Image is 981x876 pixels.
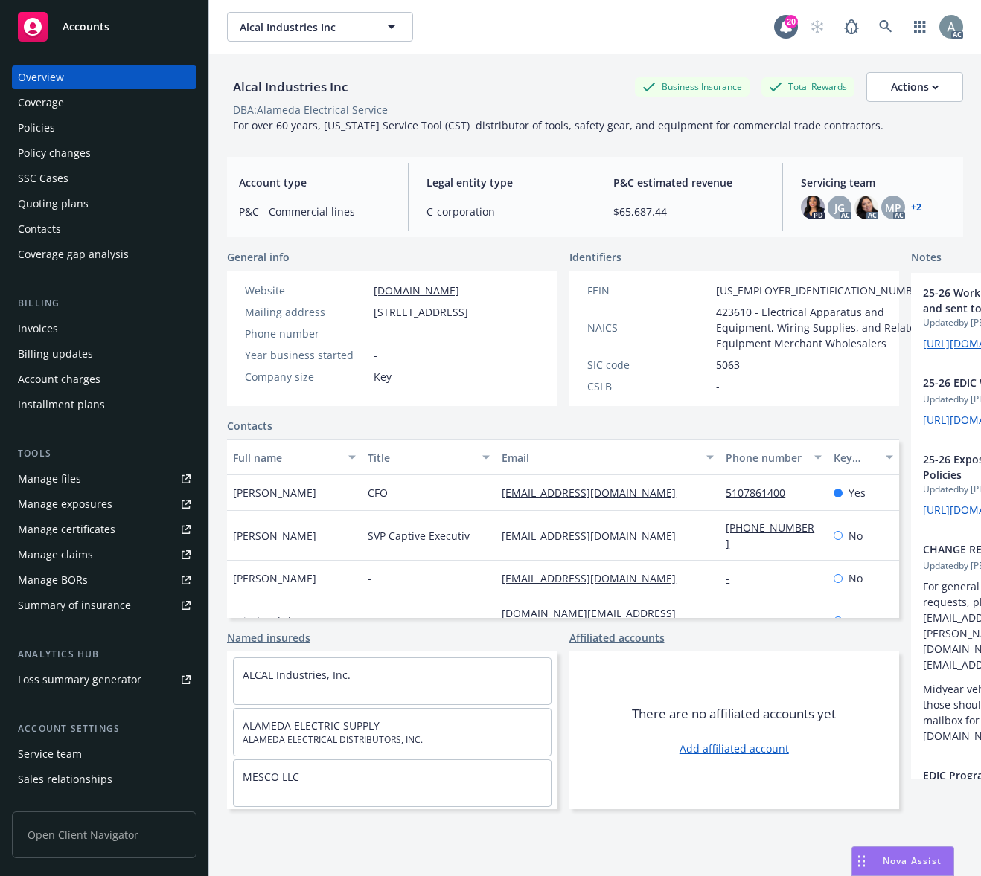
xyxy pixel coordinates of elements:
[233,118,883,132] span: For over 60 years, [US_STATE] Service Tool (CST) distributor of tools, safety gear, and equipment...
[12,65,196,89] a: Overview
[12,518,196,541] a: Manage certificates
[726,614,741,628] a: -
[828,439,899,475] button: Key contact
[726,450,805,466] div: Phone number
[240,19,368,35] span: Alcal Industries Inc
[12,793,196,817] a: Related accounts
[12,367,196,391] a: Account charges
[854,196,878,219] img: photo
[851,846,954,876] button: Nova Assist
[12,393,196,416] a: Installment plans
[716,283,929,298] span: [US_EMPLOYER_IDENTIFICATION_NUMBER]
[885,200,901,216] span: MP
[12,543,196,567] a: Manage claims
[18,668,141,692] div: Loss summary generator
[12,647,196,662] div: Analytics hub
[726,571,741,585] a: -
[905,12,935,42] a: Switch app
[12,492,196,516] a: Manage exposures
[12,446,196,461] div: Tools
[18,492,112,516] div: Manage exposures
[374,369,392,384] span: Key
[587,320,710,335] div: NAICS
[12,141,196,165] a: Policy changes
[18,767,112,791] div: Sales relationships
[18,342,93,366] div: Billing updates
[911,249,942,267] span: Notes
[233,450,339,466] div: Full name
[12,721,196,736] div: Account settings
[239,204,390,219] span: P&C - Commercial lines
[18,467,81,491] div: Manage files
[12,767,196,791] a: Sales relationships
[496,439,720,475] button: Email
[502,529,688,543] a: [EMAIL_ADDRESS][DOMAIN_NAME]
[502,486,688,500] a: [EMAIL_ADDRESS][DOMAIN_NAME]
[18,217,61,241] div: Contacts
[18,793,103,817] div: Related accounts
[613,175,764,190] span: P&C estimated revenue
[374,326,377,341] span: -
[720,439,827,475] button: Phone number
[871,12,901,42] a: Search
[233,528,316,544] span: [PERSON_NAME]
[716,357,740,373] span: 5063
[227,418,272,434] a: Contacts
[569,630,665,645] a: Affiliated accounts
[716,304,929,351] span: 423610 - Electrical Apparatus and Equipment, Wiring Supplies, and Related Equipment Merchant Whol...
[245,369,368,384] div: Company size
[18,393,105,416] div: Installment plans
[18,65,64,89] div: Overview
[18,242,129,266] div: Coverage gap analysis
[726,486,797,500] a: 5107861400
[233,613,336,629] span: Lyinda (abdanswers)
[368,528,470,544] span: SVP Captive Executiv
[587,379,710,394] div: CSLB
[883,854,942,867] span: Nova Assist
[12,217,196,241] a: Contacts
[243,718,380,732] a: ALAMEDA ELECTRIC SUPPLY
[12,192,196,216] a: Quoting plans
[12,242,196,266] a: Coverage gap analysis
[502,571,688,585] a: [EMAIL_ADDRESS][DOMAIN_NAME]
[849,528,863,544] span: No
[12,167,196,190] a: SSC Cases
[239,175,390,190] span: Account type
[12,811,196,858] span: Open Client Navigator
[834,450,877,466] div: Key contact
[866,72,963,102] button: Actions
[849,613,863,629] span: No
[569,249,621,265] span: Identifiers
[849,570,863,586] span: No
[18,192,89,216] div: Quoting plans
[18,742,82,766] div: Service team
[233,102,388,117] div: DBA: Alameda Electrical Service
[716,379,720,394] span: -
[726,521,814,550] a: [PHONE_NUMBER]
[12,116,196,140] a: Policies
[227,439,362,475] button: Full name
[12,296,196,311] div: Billing
[18,317,58,341] div: Invoices
[18,167,68,190] div: SSC Cases
[368,450,474,466] div: Title
[18,116,55,140] div: Policies
[227,249,290,265] span: General info
[233,570,316,586] span: [PERSON_NAME]
[12,742,196,766] a: Service team
[801,175,952,190] span: Servicing team
[849,485,866,500] span: Yes
[502,606,676,636] a: [DOMAIN_NAME][EMAIL_ADDRESS][DOMAIN_NAME]
[834,200,845,216] span: JG
[801,196,825,219] img: photo
[939,15,963,39] img: photo
[911,203,921,212] a: +2
[12,91,196,115] a: Coverage
[18,518,115,541] div: Manage certificates
[374,347,377,363] span: -
[374,304,468,320] span: [STREET_ADDRESS]
[12,593,196,617] a: Summary of insurance
[502,450,697,466] div: Email
[12,568,196,592] a: Manage BORs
